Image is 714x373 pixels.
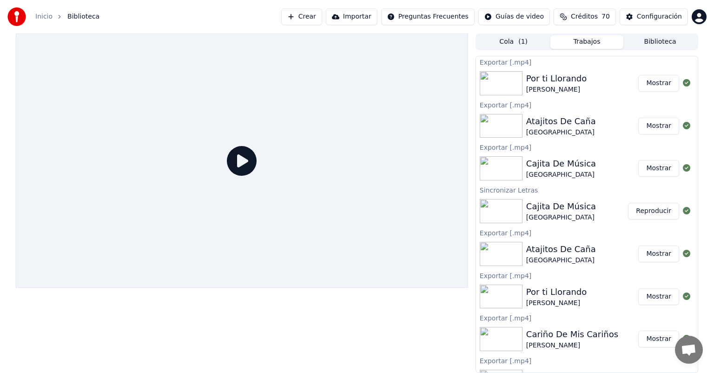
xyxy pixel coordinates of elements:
[326,8,377,25] button: Importar
[675,336,703,364] a: Chat abierto
[638,75,679,92] button: Mostrar
[623,35,697,49] button: Biblioteca
[628,203,679,220] button: Reproducir
[526,200,596,213] div: Cajita De Música
[476,270,698,281] div: Exportar [.mp4]
[638,118,679,134] button: Mostrar
[526,85,587,94] div: [PERSON_NAME]
[526,243,596,256] div: Atajitos De Caña
[638,246,679,262] button: Mostrar
[476,141,698,153] div: Exportar [.mp4]
[550,35,624,49] button: Trabajos
[526,286,587,299] div: Por ti Llorando
[477,35,550,49] button: Cola
[526,299,587,308] div: [PERSON_NAME]
[35,12,99,21] nav: breadcrumb
[526,72,587,85] div: Por ti Llorando
[281,8,322,25] button: Crear
[620,8,688,25] button: Configuración
[476,56,698,67] div: Exportar [.mp4]
[526,128,596,137] div: [GEOGRAPHIC_DATA]
[602,12,610,21] span: 70
[478,8,550,25] button: Guías de video
[476,99,698,110] div: Exportar [.mp4]
[638,160,679,177] button: Mostrar
[638,288,679,305] button: Mostrar
[526,115,596,128] div: Atajitos De Caña
[554,8,616,25] button: Créditos70
[526,157,596,170] div: Cajita De Música
[526,170,596,180] div: [GEOGRAPHIC_DATA]
[518,37,528,47] span: ( 1 )
[476,355,698,366] div: Exportar [.mp4]
[476,184,698,195] div: Sincronizar Letras
[526,328,618,341] div: Cariño De Mis Cariños
[526,341,618,350] div: [PERSON_NAME]
[637,12,682,21] div: Configuración
[476,227,698,238] div: Exportar [.mp4]
[571,12,598,21] span: Créditos
[7,7,26,26] img: youka
[476,312,698,323] div: Exportar [.mp4]
[526,213,596,222] div: [GEOGRAPHIC_DATA]
[35,12,53,21] a: Inicio
[526,256,596,265] div: [GEOGRAPHIC_DATA]
[381,8,475,25] button: Preguntas Frecuentes
[67,12,99,21] span: Biblioteca
[638,331,679,347] button: Mostrar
